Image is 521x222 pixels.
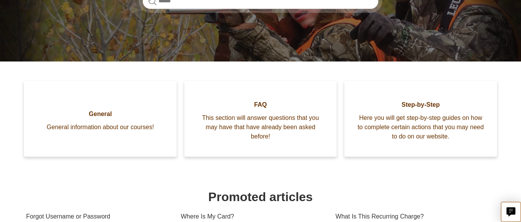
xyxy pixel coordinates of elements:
[36,109,165,119] span: General
[184,81,337,157] a: FAQ This section will answer questions that you may have that have already been asked before!
[196,113,325,141] span: This section will answer questions that you may have that have already been asked before!
[356,100,485,109] span: Step-by-Step
[356,113,485,141] span: Here you will get step-by-step guides on how to complete certain actions that you may need to do ...
[344,81,497,157] a: Step-by-Step Here you will get step-by-step guides on how to complete certain actions that you ma...
[24,81,176,157] a: General General information about our courses!
[36,123,165,132] span: General information about our courses!
[26,188,495,206] h1: Promoted articles
[501,202,521,222] button: Live chat
[196,100,325,109] span: FAQ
